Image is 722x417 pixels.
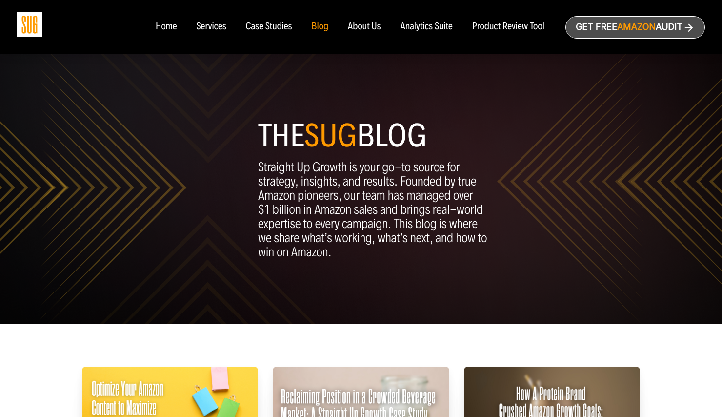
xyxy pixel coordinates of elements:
[617,22,656,32] span: Amazon
[565,16,705,39] a: Get freeAmazonAudit
[258,160,487,259] p: Straight Up Growth is your go-to source for strategy, insights, and results. Founded by true Amaz...
[472,21,544,32] a: Product Review Tool
[348,21,381,32] a: About Us
[258,121,487,150] h1: The blog
[246,21,292,32] a: Case Studies
[312,21,329,32] a: Blog
[304,116,357,155] span: SUG
[156,21,177,32] a: Home
[196,21,226,32] a: Services
[401,21,453,32] a: Analytics Suite
[17,12,42,37] img: Sug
